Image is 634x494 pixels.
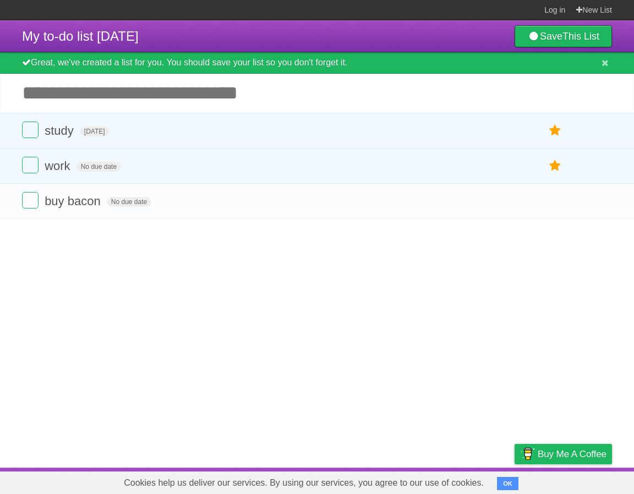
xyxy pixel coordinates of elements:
[545,122,566,140] label: Star task
[80,127,110,136] span: [DATE]
[368,470,391,491] a: About
[515,25,612,47] a: SaveThis List
[45,194,103,208] span: buy bacon
[463,470,487,491] a: Terms
[500,470,529,491] a: Privacy
[520,444,535,463] img: Buy me a coffee
[113,472,495,494] span: Cookies help us deliver our services. By using our services, you agree to our use of cookies.
[562,31,599,42] b: This List
[538,444,606,464] span: Buy me a coffee
[45,159,73,173] span: work
[22,122,39,138] label: Done
[45,124,76,138] span: study
[76,162,121,172] span: No due date
[22,157,39,173] label: Done
[107,197,151,207] span: No due date
[543,470,612,491] a: Suggest a feature
[515,444,612,464] a: Buy me a coffee
[22,192,39,208] label: Done
[497,477,518,490] button: OK
[405,470,449,491] a: Developers
[545,157,566,175] label: Star task
[22,29,139,43] span: My to-do list [DATE]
